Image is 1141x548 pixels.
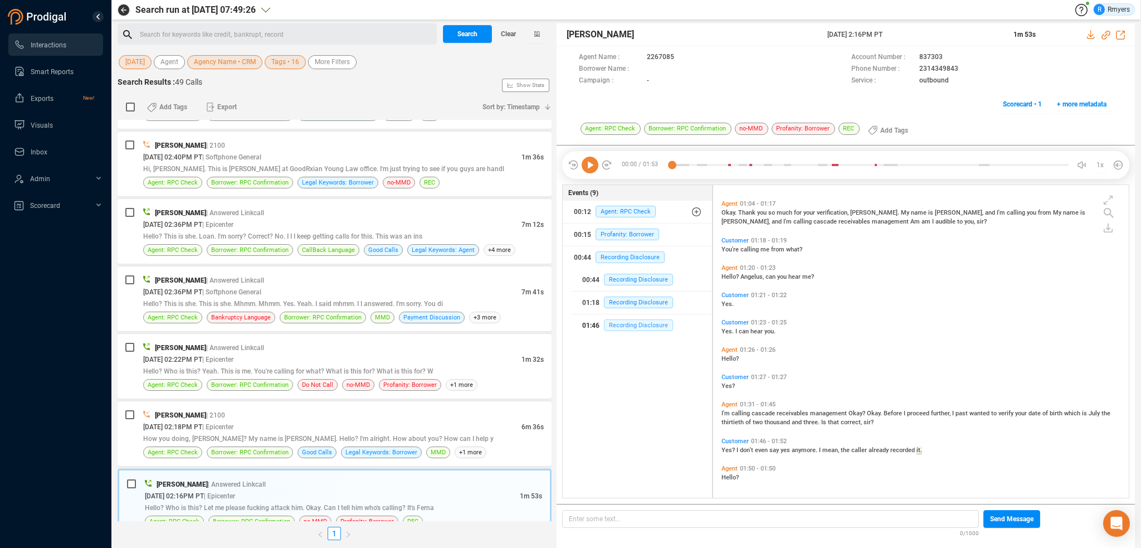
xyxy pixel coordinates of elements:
[217,98,237,116] span: Export
[745,419,753,426] span: of
[206,411,225,419] span: | 2100
[118,77,175,86] span: Search Results :
[520,492,542,500] span: 1m 53s
[135,3,256,17] span: Search run at [DATE] 07:49:26
[431,447,446,458] span: MMD
[827,30,1000,40] span: [DATE] 2:16PM PT
[755,447,769,454] span: even
[738,200,778,207] span: 01:04 - 01:17
[596,206,656,217] span: Agent: RPC Check
[740,273,765,280] span: Angelus,
[752,410,777,417] span: cascade
[721,300,734,308] span: Yes.
[340,516,394,527] span: Profanity: Borrower
[140,98,194,116] button: Add Tags
[83,87,94,109] span: New!
[1003,95,1042,113] span: Scorecard • 1
[1013,31,1036,38] span: 1m 53s
[721,319,749,326] span: Customer
[841,419,864,426] span: correct,
[919,52,943,64] span: 837303
[1042,410,1050,417] span: of
[985,209,997,216] span: and
[143,423,202,431] span: [DATE] 02:18PM PT
[740,246,760,253] span: calling
[721,218,772,225] span: [PERSON_NAME],
[721,355,739,362] span: Hello?
[935,218,957,225] span: audible
[302,447,332,458] span: Good Calls
[571,314,712,337] button: 01:46Recording Disclosure
[143,356,202,363] span: [DATE] 02:22PM PT
[721,237,749,244] span: Customer
[145,504,434,512] span: Hello? Who is this? Let me please fucking attack him. Okay. Can I tell him who's calling? It's Ferna
[919,64,958,75] span: 2314349843
[208,481,266,488] span: | Answered Linkcall
[935,209,985,216] span: [PERSON_NAME],
[721,346,738,353] span: Agent
[202,288,261,296] span: | Softphone General
[579,75,641,87] span: Campaign :
[574,249,591,266] div: 00:44
[869,447,890,454] span: already
[30,202,60,210] span: Scorecard
[118,334,552,399] div: [PERSON_NAME]| Answered Linkcall[DATE] 02:22PM PT| Epicenter1m 32sHello? Who is this? Yeah. This ...
[484,244,515,256] span: +4 more
[991,410,998,417] span: to
[574,226,591,244] div: 00:15
[721,328,735,335] span: Yes.
[721,292,749,299] span: Customer
[977,218,987,225] span: sir?
[732,410,752,417] span: calling
[721,401,738,408] span: Agent
[387,177,411,188] span: no-MMD
[143,221,202,229] span: [DATE] 02:36PM PT
[143,165,504,173] span: Hi, [PERSON_NAME]. This is [PERSON_NAME] at GoodRxian Young Law office. I'm just trying to see if...
[721,182,740,189] span: What?
[211,380,289,390] span: Borrower: RPC Confirmation
[928,209,935,216] span: is
[118,469,552,537] div: [PERSON_NAME]| Answered Linkcall[DATE] 02:16PM PT| Epicenter1m 53sHello? Who is this? Let me plea...
[721,264,738,271] span: Agent
[749,237,789,244] span: 01:18 - 01:19
[383,380,437,390] span: Profanity: Borrower
[604,274,673,285] span: Recording Disclosure
[792,447,819,454] span: anymore.
[841,447,851,454] span: the
[802,273,814,280] span: me?
[582,294,599,312] div: 01:18
[8,87,103,109] li: Exports
[443,25,492,43] button: Search
[777,410,810,417] span: receivables
[851,64,914,75] span: Phone Number :
[721,438,749,445] span: Customer
[788,273,802,280] span: hear
[998,410,1015,417] span: verify
[772,218,783,225] span: and
[457,25,477,43] span: Search
[990,510,1033,528] span: Send Message
[739,328,750,335] span: can
[154,55,185,69] button: Agent
[302,245,355,255] span: CallBack Language
[194,55,256,69] span: Agency Name • CRM
[8,9,69,25] img: prodigal-logo
[916,447,922,454] span: it.
[14,33,94,56] a: Interactions
[347,380,370,390] span: no-MMD
[579,64,641,75] span: Borrower Name :
[719,188,1129,497] div: grid
[851,52,914,64] span: Account Number :
[148,380,198,390] span: Agent: RPC Check
[872,218,910,225] span: management
[1089,410,1101,417] span: July
[424,177,435,188] span: REC
[880,122,908,139] span: Add Tags
[810,410,849,417] span: management
[721,200,738,207] span: Agent
[792,419,803,426] span: and
[446,379,477,391] span: +1 more
[781,447,792,454] span: yes
[1015,410,1028,417] span: your
[148,245,198,255] span: Agent: RPC Check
